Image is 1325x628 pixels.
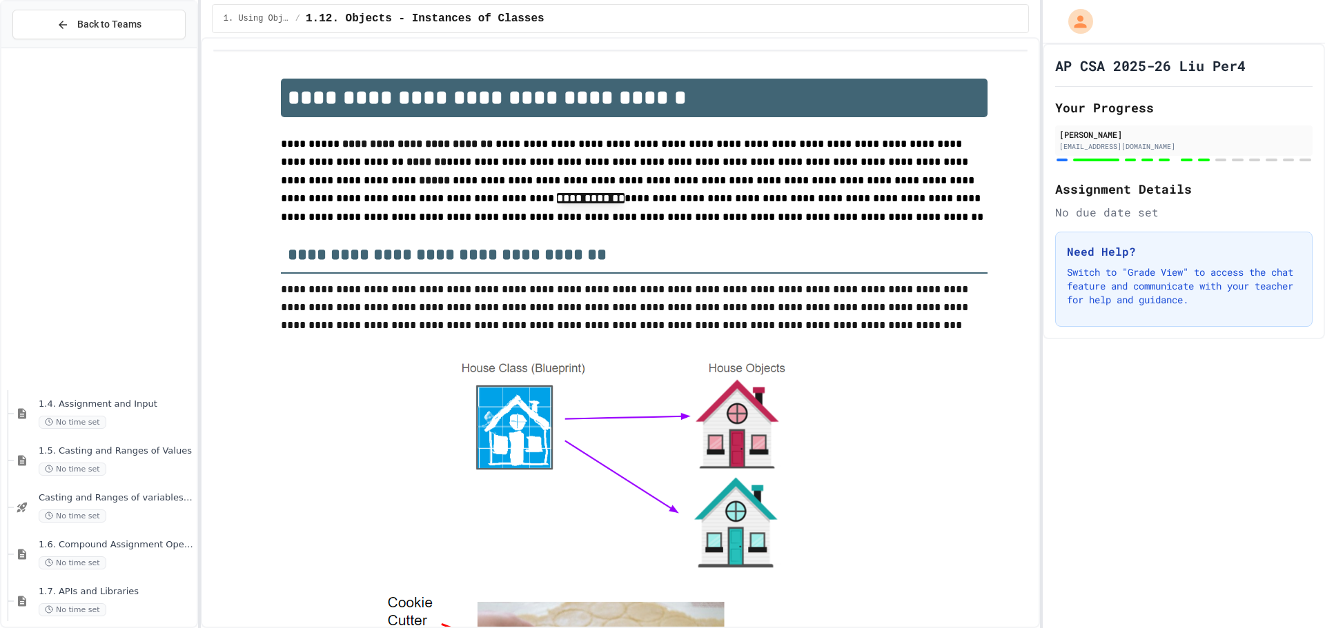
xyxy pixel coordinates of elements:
[39,556,106,569] span: No time set
[39,445,194,457] span: 1.5. Casting and Ranges of Values
[12,10,186,39] button: Back to Teams
[1054,6,1097,37] div: My Account
[39,586,194,598] span: 1.7. APIs and Libraries
[1267,573,1311,614] iframe: chat widget
[39,539,194,551] span: 1.6. Compound Assignment Operators
[77,17,141,32] span: Back to Teams
[39,492,194,504] span: Casting and Ranges of variables - Quiz
[39,509,106,523] span: No time set
[1210,513,1311,571] iframe: chat widget
[1059,141,1308,152] div: [EMAIL_ADDRESS][DOMAIN_NAME]
[224,13,290,24] span: 1. Using Objects and Methods
[39,463,106,476] span: No time set
[39,416,106,429] span: No time set
[39,603,106,616] span: No time set
[1055,98,1313,117] h2: Your Progress
[1055,179,1313,199] h2: Assignment Details
[1059,128,1308,141] div: [PERSON_NAME]
[1067,243,1301,260] h3: Need Help?
[39,398,194,410] span: 1.4. Assignment and Input
[1055,56,1246,75] h1: AP CSA 2025-26 Liu Per4
[1067,265,1301,307] p: Switch to "Grade View" to access the chat feature and communicate with your teacher for help and ...
[295,13,300,24] span: /
[306,10,544,27] span: 1.12. Objects - Instances of Classes
[1055,204,1313,221] div: No due date set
